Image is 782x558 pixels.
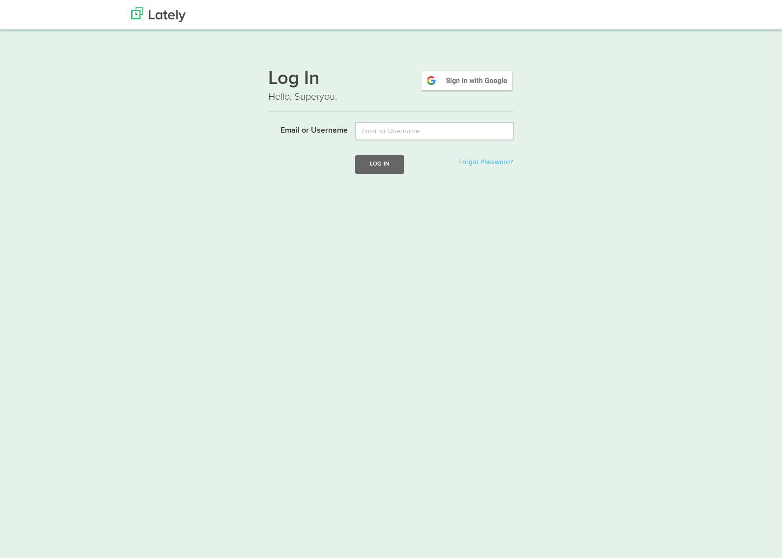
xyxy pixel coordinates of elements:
button: Log In [355,155,404,173]
a: Forgot Password? [458,159,513,166]
img: google-signin.png [420,69,514,92]
h1: Log In [268,69,514,90]
label: Email or Username [261,122,348,137]
input: Email or Username [355,122,514,140]
p: Hello, Superyou. [268,90,514,104]
img: Lately [131,7,186,22]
